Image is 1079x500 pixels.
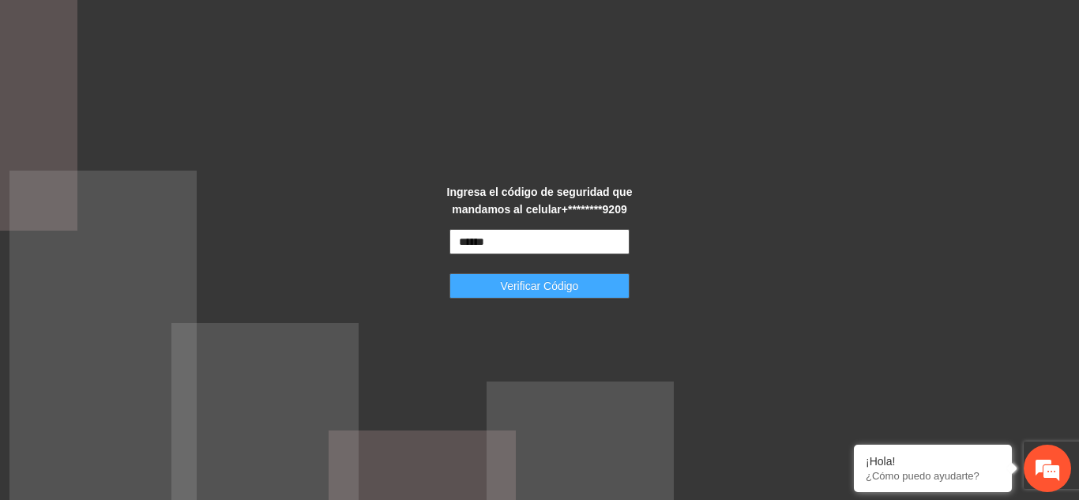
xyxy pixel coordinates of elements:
[82,81,265,101] div: Chatee con nosotros ahora
[259,8,297,46] div: Minimizar ventana de chat en vivo
[92,161,218,321] span: Estamos en línea.
[449,273,630,299] button: Verificar Código
[866,455,1000,468] div: ¡Hola!
[866,470,1000,482] p: ¿Cómo puedo ayudarte?
[447,186,633,216] strong: Ingresa el código de seguridad que mandamos al celular +********9209
[501,277,579,295] span: Verificar Código
[8,333,301,388] textarea: Escriba su mensaje y pulse “Intro”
